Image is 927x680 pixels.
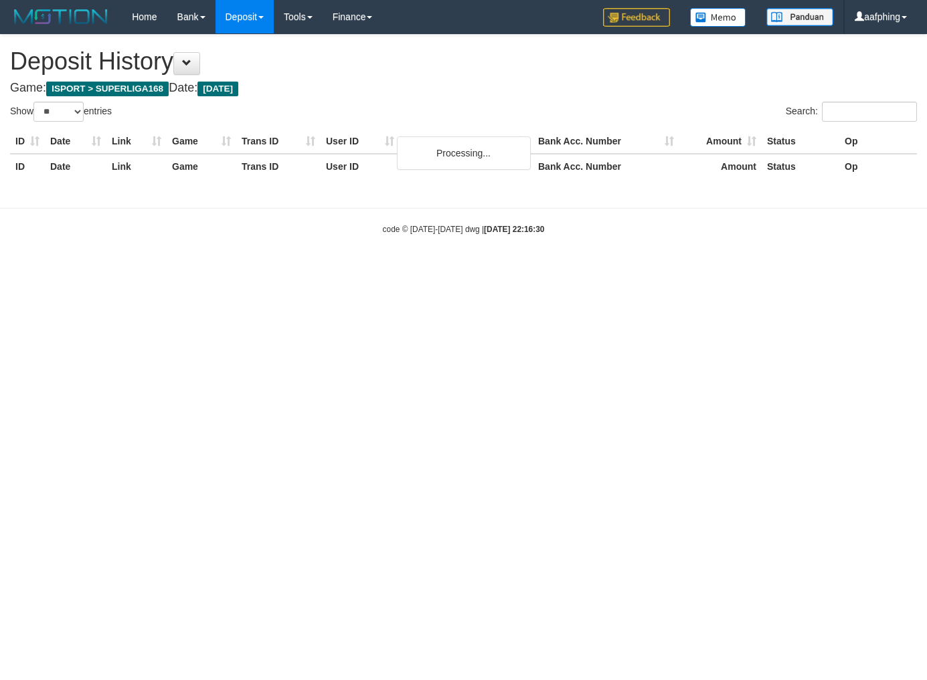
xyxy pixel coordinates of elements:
h1: Deposit History [10,48,917,75]
th: User ID [321,154,400,179]
th: Game [167,129,236,154]
th: Trans ID [236,129,321,154]
th: Game [167,154,236,179]
th: Amount [679,129,762,154]
h4: Game: Date: [10,82,917,95]
th: Bank Acc. Number [533,129,679,154]
th: Bank Acc. Name [400,129,533,154]
strong: [DATE] 22:16:30 [484,225,544,234]
th: Status [762,129,839,154]
img: Feedback.jpg [603,8,670,27]
th: ID [10,154,45,179]
th: Op [839,129,917,154]
span: ISPORT > SUPERLIGA168 [46,82,169,96]
th: Date [45,154,106,179]
small: code © [DATE]-[DATE] dwg | [383,225,545,234]
th: Link [106,154,167,179]
label: Show entries [10,102,112,122]
div: Processing... [397,136,531,170]
th: User ID [321,129,400,154]
select: Showentries [33,102,84,122]
th: Bank Acc. Number [533,154,679,179]
th: Link [106,129,167,154]
th: Trans ID [236,154,321,179]
th: Op [839,154,917,179]
th: Date [45,129,106,154]
label: Search: [786,102,917,122]
img: panduan.png [766,8,833,26]
span: [DATE] [197,82,238,96]
img: MOTION_logo.png [10,7,112,27]
th: ID [10,129,45,154]
th: Status [762,154,839,179]
img: Button%20Memo.svg [690,8,746,27]
th: Amount [679,154,762,179]
input: Search: [822,102,917,122]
